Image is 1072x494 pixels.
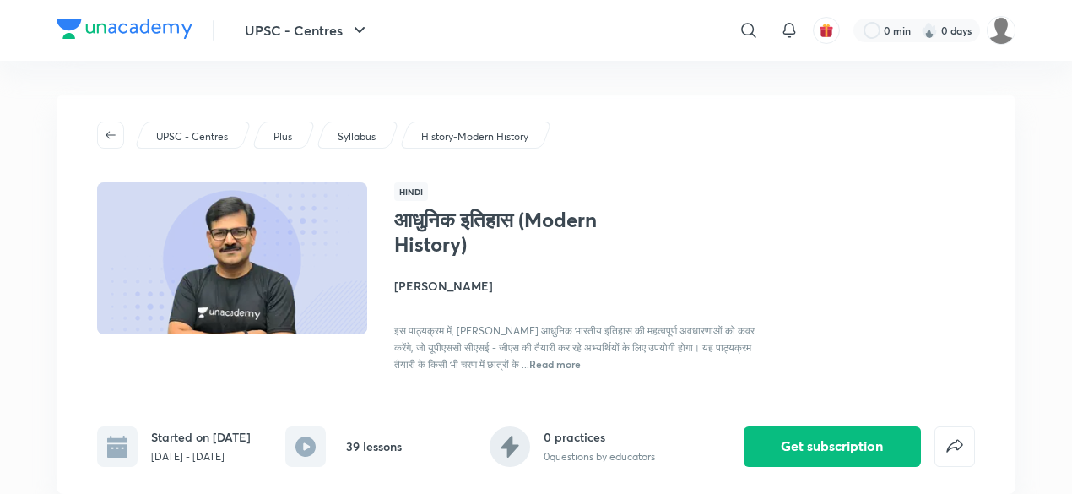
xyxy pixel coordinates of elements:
span: Read more [529,357,581,371]
img: Vikram Singh Rawat [987,16,1015,45]
p: [DATE] - [DATE] [151,449,251,464]
p: Syllabus [338,129,376,144]
p: UPSC - Centres [156,129,228,144]
h6: 39 lessons [346,437,402,455]
a: UPSC - Centres [154,129,231,144]
button: false [934,426,975,467]
h6: Started on [DATE] [151,428,251,446]
a: History-Modern History [419,129,532,144]
h4: [PERSON_NAME] [394,277,772,295]
img: Thumbnail [95,181,370,336]
img: avatar [819,23,834,38]
a: Company Logo [57,19,192,43]
img: streak [921,22,938,39]
img: Company Logo [57,19,192,39]
a: Syllabus [335,129,379,144]
button: UPSC - Centres [235,14,380,47]
p: Plus [273,129,292,144]
span: इस पाठ्यक्रम में, [PERSON_NAME] आधुनिक भारतीय इतिहास की महत्वपूर्ण अवधारणाओं को कवर करेंगे, जो यू... [394,324,755,371]
span: Hindi [394,182,428,201]
p: History-Modern History [421,129,528,144]
button: avatar [813,17,840,44]
h6: 0 practices [544,428,655,446]
p: 0 questions by educators [544,449,655,464]
button: Get subscription [744,426,921,467]
a: Plus [271,129,295,144]
h1: आधुनिक इतिहास (Modern History) [394,208,670,257]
